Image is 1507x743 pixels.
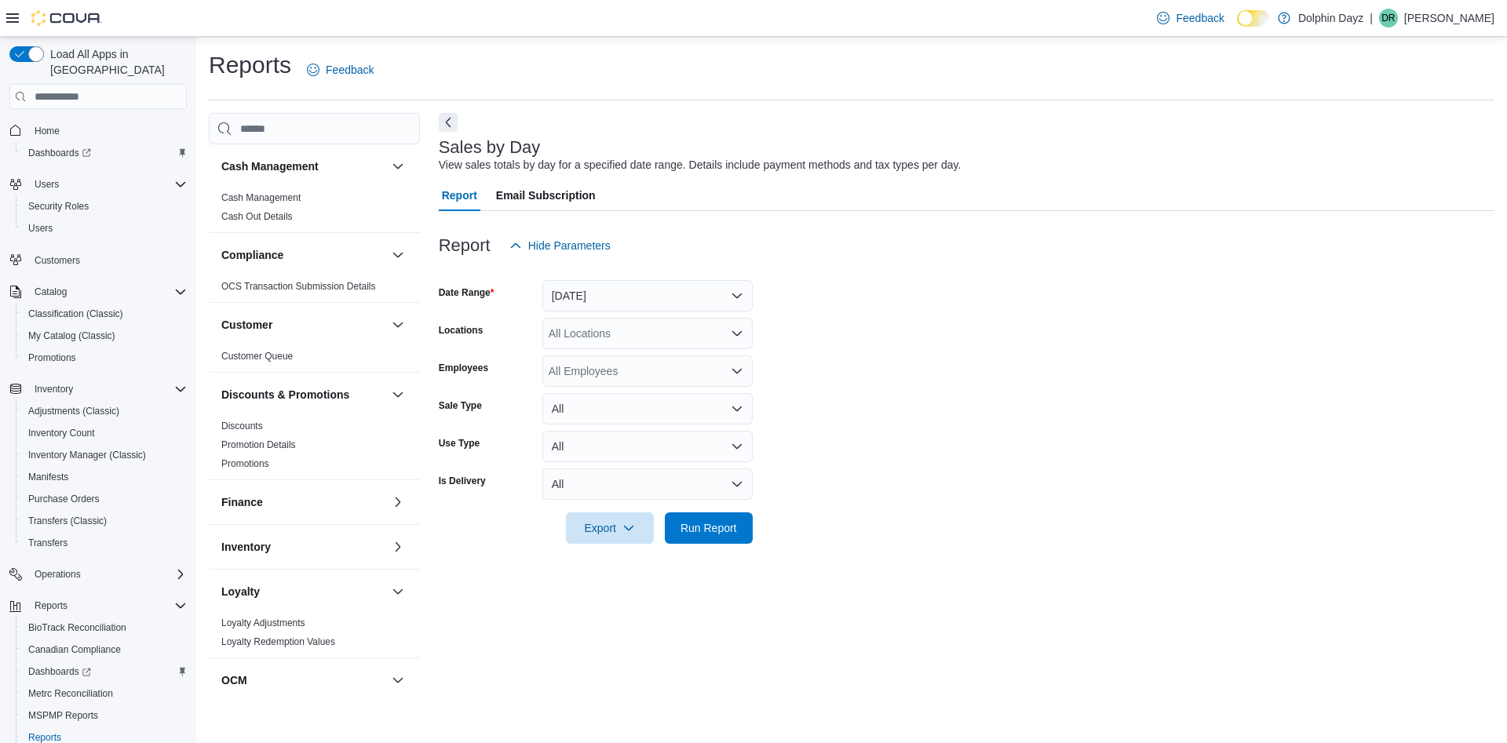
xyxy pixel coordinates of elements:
button: Catalog [28,282,73,301]
div: Donna Ryan [1379,9,1398,27]
a: Metrc Reconciliation [22,684,119,703]
button: Inventory [389,537,407,556]
a: Dashboards [22,144,97,162]
span: Canadian Compliance [22,640,187,659]
a: MSPMP Reports [22,706,104,725]
span: OCS Transaction Submission Details [221,280,376,293]
button: Next [439,113,458,132]
span: Transfers (Classic) [28,515,107,527]
button: MSPMP Reports [16,705,193,727]
h3: Customer [221,317,272,333]
label: Is Delivery [439,475,486,487]
span: Reports [28,596,187,615]
button: Finance [389,493,407,512]
span: BioTrack Reconciliation [22,618,187,637]
a: Discounts [221,421,263,432]
a: BioTrack Reconciliation [22,618,133,637]
button: Cash Management [221,158,385,174]
button: Metrc Reconciliation [16,683,193,705]
div: Compliance [209,277,420,302]
a: Home [28,122,66,140]
p: [PERSON_NAME] [1404,9,1494,27]
a: Transfers [22,534,74,552]
button: Hide Parameters [503,230,617,261]
h1: Reports [209,49,291,81]
button: Reports [28,596,74,615]
button: All [542,468,753,500]
p: | [1370,9,1373,27]
a: Loyalty Adjustments [221,617,305,628]
img: Cova [31,10,102,26]
button: Loyalty [221,584,385,599]
button: Canadian Compliance [16,639,193,661]
label: Employees [439,362,488,374]
button: Open list of options [731,327,743,340]
span: Run Report [681,520,737,536]
button: Transfers [16,532,193,554]
a: Purchase Orders [22,490,106,508]
span: Security Roles [28,200,89,213]
span: Operations [35,568,81,581]
a: Customers [28,251,86,270]
label: Date Range [439,286,494,299]
h3: Sales by Day [439,138,541,157]
a: Promotion Details [221,439,296,450]
span: Adjustments (Classic) [22,402,187,421]
h3: Compliance [221,247,283,263]
span: Operations [28,565,187,584]
button: Operations [3,563,193,585]
span: Classification (Classic) [22,304,187,323]
a: Manifests [22,468,75,486]
h3: Finance [221,494,263,510]
span: Cash Management [221,191,301,204]
a: Cash Out Details [221,211,293,222]
span: Customers [35,254,80,267]
button: Open list of options [731,365,743,377]
button: Discounts & Promotions [221,387,385,402]
button: OCM [221,672,385,688]
span: Feedback [326,62,374,78]
p: Dolphin Dayz [1298,9,1363,27]
button: Users [3,173,193,195]
a: Dashboards [16,661,193,683]
a: Customer Queue [221,351,293,362]
button: Reports [3,595,193,617]
button: Manifests [16,466,193,488]
button: All [542,393,753,424]
div: Cash Management [209,188,420,232]
span: Promotions [22,348,187,367]
span: Purchase Orders [28,493,100,505]
button: All [542,431,753,462]
button: My Catalog (Classic) [16,325,193,347]
span: Inventory [35,383,73,395]
label: Sale Type [439,399,482,412]
button: Promotions [16,347,193,369]
button: Inventory [3,378,193,400]
a: Canadian Compliance [22,640,127,659]
span: My Catalog (Classic) [28,330,115,342]
button: Cash Management [389,157,407,176]
span: Dashboards [28,147,91,159]
span: Email Subscription [496,180,596,211]
span: Users [28,175,187,194]
button: Users [28,175,65,194]
button: Purchase Orders [16,488,193,510]
span: Promotion Details [221,439,296,451]
button: Inventory Count [16,422,193,444]
button: Security Roles [16,195,193,217]
span: Security Roles [22,197,187,216]
input: Dark Mode [1237,10,1270,27]
a: Cash Management [221,192,301,203]
a: My Catalog (Classic) [22,326,122,345]
button: Users [16,217,193,239]
button: Customer [389,315,407,334]
span: Users [22,219,187,238]
span: Dashboards [28,665,91,678]
button: Compliance [221,247,385,263]
a: Feedback [1151,2,1230,34]
span: Inventory Count [22,424,187,443]
span: Load All Apps in [GEOGRAPHIC_DATA] [44,46,187,78]
button: Export [566,512,654,544]
span: DR [1381,9,1395,27]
